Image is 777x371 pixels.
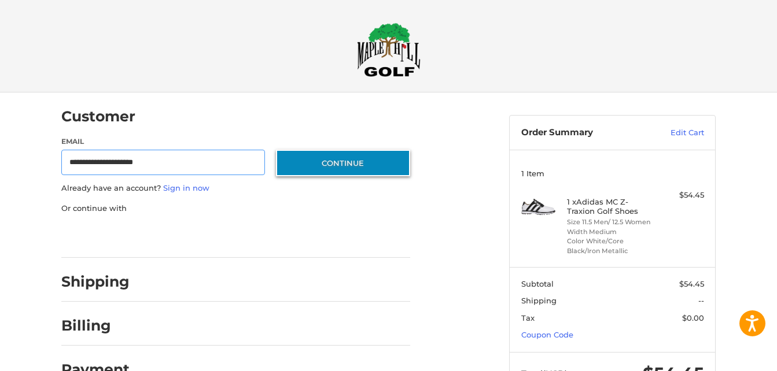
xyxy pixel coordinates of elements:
a: Edit Cart [646,127,704,139]
img: Maple Hill Golf [357,23,421,77]
li: Width Medium [567,227,656,237]
a: Coupon Code [521,330,573,339]
iframe: PayPal-paypal [58,225,145,246]
button: Continue [276,150,410,176]
label: Email [61,136,265,147]
div: $54.45 [658,190,704,201]
span: $0.00 [682,313,704,322]
h2: Customer [61,107,135,125]
li: Size 11.5 Men/ 12.5 Women [567,217,656,227]
h3: Order Summary [521,127,646,139]
span: -- [698,296,704,305]
h3: 1 Item [521,169,704,178]
span: $54.45 [679,279,704,288]
p: Already have an account? [61,183,410,194]
li: Color White/Core Black/Iron Metallic [567,236,656,255]
h2: Shipping [61,273,130,291]
p: Or continue with [61,203,410,214]
iframe: Google Customer Reviews [682,340,777,371]
span: Tax [521,313,535,322]
span: Subtotal [521,279,554,288]
span: Shipping [521,296,557,305]
h2: Billing [61,317,129,335]
h4: 1 x Adidas MC Z-Traxion Golf Shoes [567,197,656,216]
a: Sign in now [163,183,209,192]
